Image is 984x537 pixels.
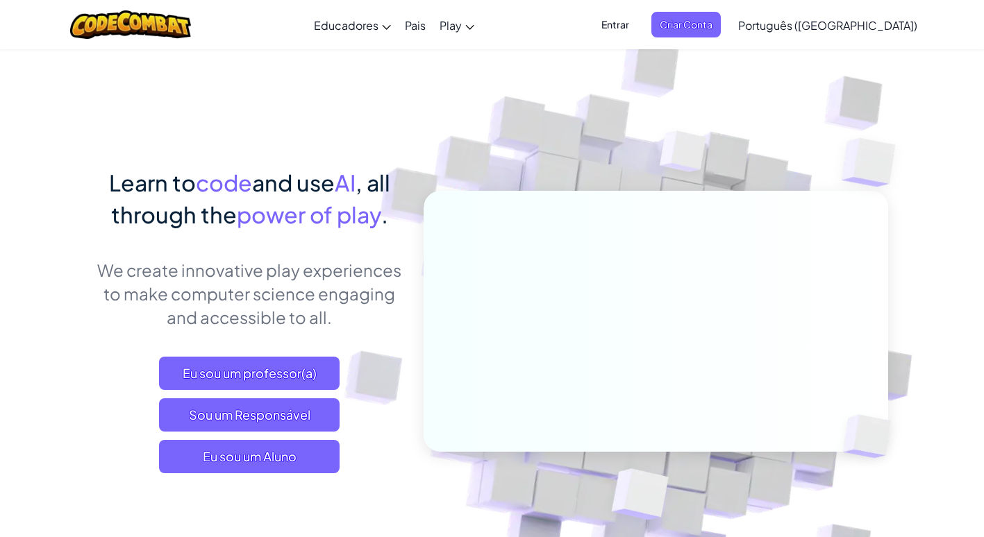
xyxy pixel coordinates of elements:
span: Educadores [314,18,378,33]
img: CodeCombat logo [70,10,192,39]
span: Play [440,18,462,33]
p: We create innovative play experiences to make computer science engaging and accessible to all. [97,258,403,329]
span: Learn to [109,169,196,196]
img: Overlap cubes [814,104,934,221]
button: Criar Conta [651,12,721,37]
span: code [196,169,252,196]
a: Sou um Responsável [159,398,340,432]
a: Educadores [307,6,398,44]
img: Overlap cubes [819,386,924,487]
button: Eu sou um Aluno [159,440,340,473]
button: Entrar [593,12,637,37]
img: Overlap cubes [633,103,733,207]
span: and use [252,169,335,196]
span: . [381,201,388,228]
span: AI [335,169,356,196]
a: Play [433,6,481,44]
a: Eu sou um professor(a) [159,357,340,390]
span: Português ([GEOGRAPHIC_DATA]) [738,18,917,33]
a: Pais [398,6,433,44]
span: power of play [237,201,381,228]
a: Português ([GEOGRAPHIC_DATA]) [731,6,924,44]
